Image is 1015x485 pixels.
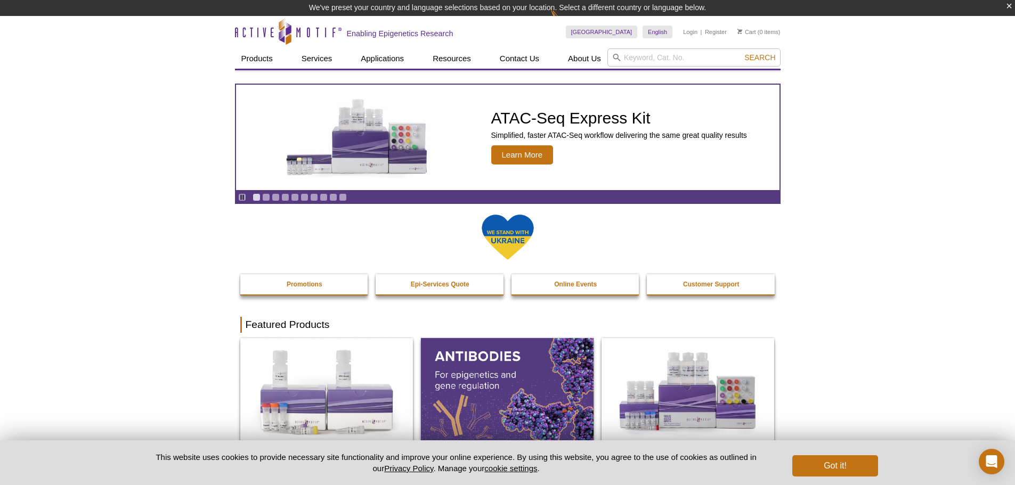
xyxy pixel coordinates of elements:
[270,97,446,178] img: ATAC-Seq Express Kit
[236,85,779,190] article: ATAC-Seq Express Kit
[607,48,781,67] input: Keyword, Cat. No.
[281,193,289,201] a: Go to slide 4
[235,48,279,69] a: Products
[744,53,775,62] span: Search
[240,317,775,333] h2: Featured Products
[253,193,261,201] a: Go to slide 1
[737,29,742,34] img: Your Cart
[792,455,878,476] button: Got it!
[295,48,339,69] a: Services
[511,274,640,294] a: Online Events
[737,26,781,38] li: (0 items)
[491,110,747,126] h2: ATAC-Seq Express Kit
[301,193,308,201] a: Go to slide 6
[384,464,433,473] a: Privacy Policy
[683,281,739,288] strong: Customer Support
[287,281,322,288] strong: Promotions
[979,449,1004,474] div: Open Intercom Messenger
[421,338,594,442] img: All Antibodies
[310,193,318,201] a: Go to slide 7
[741,53,778,62] button: Search
[566,26,638,38] a: [GEOGRAPHIC_DATA]
[240,338,413,442] img: DNA Library Prep Kit for Illumina
[339,193,347,201] a: Go to slide 10
[491,145,554,165] span: Learn More
[493,48,546,69] a: Contact Us
[705,28,727,36] a: Register
[554,281,597,288] strong: Online Events
[481,213,534,261] img: We Stand With Ukraine
[602,338,774,442] img: CUT&Tag-IT® Express Assay Kit
[329,193,337,201] a: Go to slide 9
[562,48,607,69] a: About Us
[238,193,246,201] a: Toggle autoplay
[647,274,776,294] a: Customer Support
[376,274,505,294] a: Epi-Services Quote
[411,281,469,288] strong: Epi-Services Quote
[491,130,747,140] p: Simplified, faster ATAC-Seq workflow delivering the same great quality results
[737,28,756,36] a: Cart
[550,8,579,33] img: Change Here
[320,193,328,201] a: Go to slide 8
[240,274,369,294] a: Promotions
[354,48,410,69] a: Applications
[291,193,299,201] a: Go to slide 5
[236,85,779,190] a: ATAC-Seq Express Kit ATAC-Seq Express Kit Simplified, faster ATAC-Seq workflow delivering the sam...
[272,193,280,201] a: Go to slide 3
[643,26,672,38] a: English
[484,464,537,473] button: cookie settings
[137,451,775,474] p: This website uses cookies to provide necessary site functionality and improve your online experie...
[701,26,702,38] li: |
[347,29,453,38] h2: Enabling Epigenetics Research
[426,48,477,69] a: Resources
[683,28,697,36] a: Login
[262,193,270,201] a: Go to slide 2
